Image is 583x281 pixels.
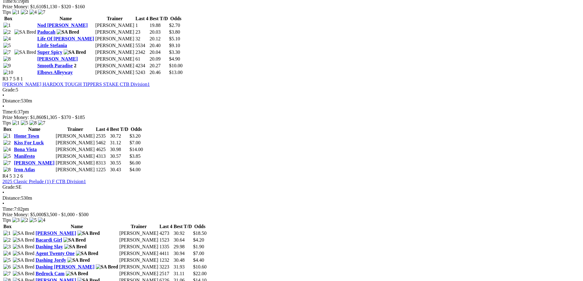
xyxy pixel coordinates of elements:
[119,250,159,257] td: [PERSON_NAME]
[173,224,192,230] th: Best T/D
[119,224,159,230] th: Trainer
[2,179,86,184] a: 2025 Classic Prelude (1) F CTB Division1
[2,195,581,201] div: 530m
[193,224,207,230] th: Odds
[3,23,11,28] img: 1
[159,264,173,270] td: 3223
[2,98,581,104] div: 530m
[14,167,35,172] a: Iron Atlas
[119,271,159,277] td: [PERSON_NAME]
[38,120,45,126] img: 7
[173,257,192,263] td: 30.48
[95,56,134,62] td: [PERSON_NAME]
[2,201,4,206] span: •
[2,184,16,190] span: Grade:
[95,167,109,173] td: 1225
[110,126,129,132] th: Best T/D
[2,87,581,93] div: 5
[135,29,149,35] td: 23
[129,126,143,132] th: Odds
[12,120,20,126] img: 1
[119,264,159,270] td: [PERSON_NAME]
[95,69,134,76] td: [PERSON_NAME]
[3,43,11,48] img: 5
[193,231,207,236] span: $18.50
[37,36,94,41] a: Life Of [PERSON_NAME]
[55,167,95,173] td: [PERSON_NAME]
[37,50,62,55] a: Super Spicy
[14,133,39,139] a: Home Town
[2,217,11,223] span: Tips
[135,69,149,76] td: 5243
[44,212,89,217] span: $3,500 - $1,000 - $500
[159,257,173,263] td: 1232
[2,206,581,212] div: 7:02pm
[44,4,85,9] span: $1,130 - $320 - $160
[36,237,62,242] a: Bacardi Girl
[2,184,581,190] div: SE
[3,251,11,256] img: 4
[129,167,140,172] span: $4.00
[2,206,14,212] span: Time:
[12,9,20,15] img: 1
[95,160,109,166] td: 8313
[3,271,11,276] img: 7
[95,63,134,69] td: [PERSON_NAME]
[37,29,56,35] a: Paducah
[13,237,35,243] img: SA Bred
[129,140,140,145] span: $7.00
[2,87,16,92] span: Grade:
[95,36,134,42] td: [PERSON_NAME]
[3,63,11,68] img: 9
[193,251,204,256] span: $7.00
[2,109,14,114] span: Time:
[169,23,180,28] span: $2.70
[13,251,35,256] img: SA Bred
[95,146,109,153] td: 4625
[169,70,183,75] span: $13.00
[173,264,192,270] td: 31.93
[169,16,183,22] th: Odds
[169,36,180,41] span: $5.10
[3,153,11,159] img: 5
[77,231,100,236] img: SA Bred
[3,231,11,236] img: 1
[129,133,140,139] span: $3.20
[3,56,11,62] img: 8
[36,251,74,256] a: Agent Twenty One
[149,16,168,22] th: Best T/D
[14,126,55,132] th: Name
[135,16,149,22] th: Last 4
[110,153,129,159] td: 30.57
[135,36,149,42] td: 32
[95,16,134,22] th: Trainer
[119,257,159,263] td: [PERSON_NAME]
[2,98,21,103] span: Distance:
[13,244,35,250] img: SA Bred
[9,173,23,179] span: 5 3 2 6
[159,244,173,250] td: 1335
[64,244,87,250] img: SA Bred
[21,120,28,126] img: 5
[14,147,37,152] a: Bona Vista
[9,76,23,81] span: 7 5 8 1
[3,257,11,263] img: 5
[36,264,94,269] a: Dashing [PERSON_NAME]
[14,29,36,35] img: SA Bred
[173,250,192,257] td: 30.94
[149,56,168,62] td: 20.09
[149,43,168,49] td: 20.40
[3,50,11,55] img: 7
[3,244,11,250] img: 3
[193,257,204,263] span: $4.40
[173,244,192,250] td: 29.98
[129,147,143,152] span: $14.00
[2,76,8,81] span: R3
[2,115,581,120] div: Prize Money: $1,860
[37,70,73,75] a: Elbows Alleyway
[135,22,149,28] td: 1
[66,271,88,276] img: SA Bred
[35,224,118,230] th: Name
[135,49,149,55] td: 2342
[37,56,78,61] a: [PERSON_NAME]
